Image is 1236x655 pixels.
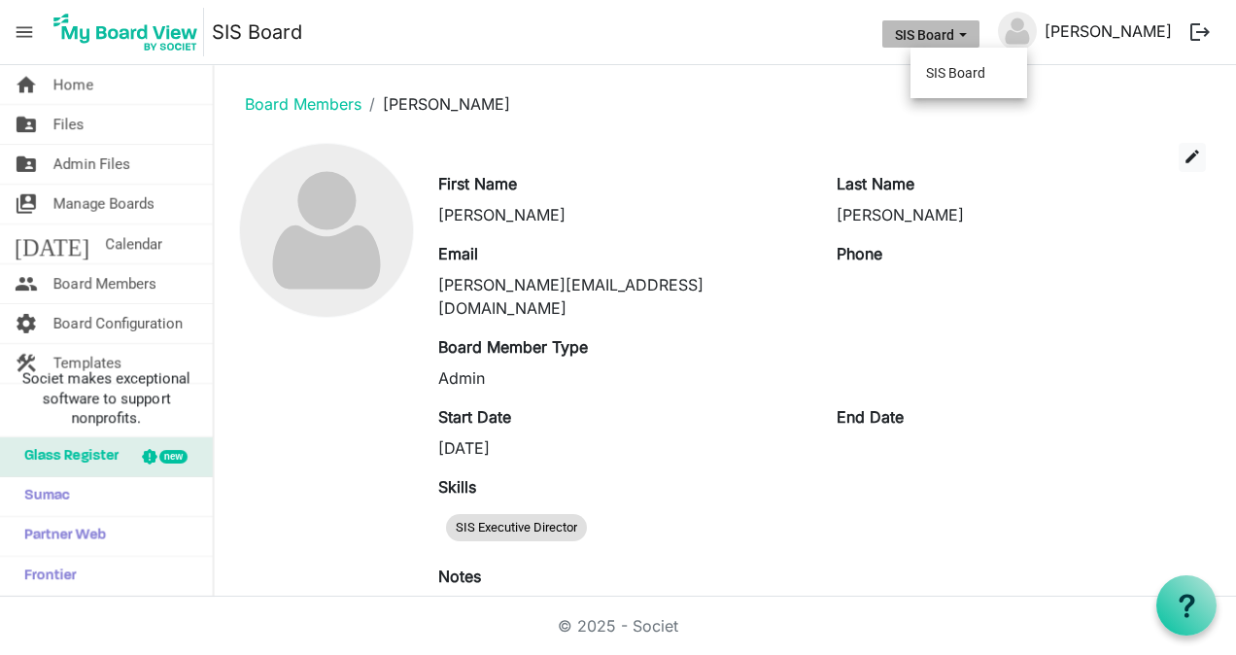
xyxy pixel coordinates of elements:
[159,450,188,464] div: new
[105,224,162,263] span: Calendar
[998,12,1037,51] img: no-profile-picture.svg
[15,304,38,343] span: settings
[53,264,156,303] span: Board Members
[438,436,807,460] div: [DATE]
[48,8,212,56] a: My Board View Logo
[53,145,130,184] span: Admin Files
[1180,12,1220,52] button: logout
[15,557,77,596] span: Frontier
[882,20,979,48] button: SIS Board dropdownbutton
[1179,143,1206,172] button: edit
[15,437,119,476] span: Glass Register
[53,185,154,224] span: Manage Boards
[53,304,183,343] span: Board Configuration
[240,144,413,317] img: no-profile-picture.svg
[245,94,361,114] a: Board Members
[15,65,38,104] span: home
[6,14,43,51] span: menu
[15,224,89,263] span: [DATE]
[212,13,302,52] a: SIS Board
[15,517,106,556] span: Partner Web
[438,172,517,195] label: First Name
[1184,148,1201,165] span: edit
[15,185,38,224] span: switch_account
[15,344,38,383] span: construction
[361,92,510,116] li: [PERSON_NAME]
[15,477,70,516] span: Sumac
[438,565,481,588] label: Notes
[15,105,38,144] span: folder_shared
[438,405,511,429] label: Start Date
[438,242,478,265] label: Email
[53,105,85,144] span: Files
[1037,12,1180,51] a: [PERSON_NAME]
[15,145,38,184] span: folder_shared
[837,405,904,429] label: End Date
[438,366,807,390] div: Admin
[837,203,1206,226] div: [PERSON_NAME]
[438,335,588,359] label: Board Member Type
[15,264,38,303] span: people
[438,475,476,499] label: Skills
[9,369,204,428] span: Societ makes exceptional software to support nonprofits.
[53,65,93,104] span: Home
[910,55,1027,90] li: SIS Board
[48,8,204,56] img: My Board View Logo
[438,273,807,320] div: [PERSON_NAME][EMAIL_ADDRESS][DOMAIN_NAME]
[53,344,121,383] span: Templates
[438,203,807,226] div: [PERSON_NAME]
[558,616,678,636] a: © 2025 - Societ
[837,172,914,195] label: Last Name
[837,242,882,265] label: Phone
